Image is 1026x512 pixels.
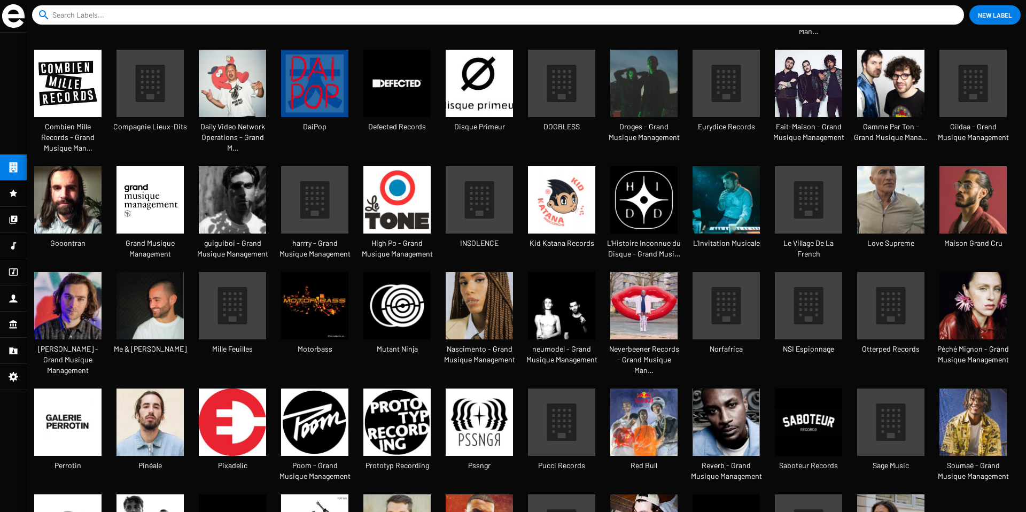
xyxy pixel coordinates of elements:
[191,272,274,367] a: Mille Feuilles
[274,50,356,145] a: DaiPop
[603,344,685,376] span: Neverbeener Records - Grand Musique Man…
[2,4,25,28] img: grand-sigle.svg
[438,50,520,145] a: Disque Primeur
[281,389,348,456] img: unnamed.jpg
[438,389,520,484] a: Pssngr
[767,50,850,156] a: Fait-Maison - Grand Musique Management
[116,389,184,456] img: 870x489_capture-63679.jpg
[109,238,191,259] span: Grand Musique Management
[109,344,191,354] span: Me & [PERSON_NAME]
[932,50,1014,156] a: Gildaa - Grand Musique Management
[520,272,603,378] a: neumodel - Grand Musique Management
[932,121,1014,143] span: Gildaa - Grand Musique Management
[34,166,102,234] img: TAURELLE.jpg
[191,166,274,272] a: guiguiboi - Grand Musique Management
[767,121,850,143] span: Fait-Maison - Grand Musique Management
[932,344,1014,365] span: Péché Mignon - Grand Musique Management
[27,389,109,484] a: Perrotin
[446,50,513,117] img: L-43574-1345722951-2832-jpeg.jpg
[939,166,1007,234] img: deen-burbigo-retour-decembre.jpeg
[34,50,102,117] img: telechargement.png
[274,389,356,494] a: Poom - Grand Musique Management
[27,238,109,249] span: Gooontran
[767,166,850,272] a: Le Village De La French
[693,166,760,234] img: Bon-Voyage-Organisation---merci-de-crediter-Lionel-Rigal11.jpg
[610,166,678,234] img: HIDD_nb_500.jpg
[767,389,850,484] a: Saboteur Records
[109,272,191,367] a: Me & [PERSON_NAME]
[191,389,274,484] a: Pixadelic
[438,238,520,249] span: INSOLENCE
[199,389,266,456] img: 2fd4ee47-1d61-42c3-a38e-915e4ed34c4b.jpg
[603,50,685,156] a: Droges - Grand Musique Management
[850,121,932,143] span: Gamme Par Ton - Grand Musique Mana…
[685,272,767,367] a: Norfafrica
[603,238,685,259] span: L'Histoire Inconnue du Disque - Grand Musi…
[520,238,603,249] span: Kid Katana Records
[199,166,266,234] img: Guillaume_Ferran_credit_Clemence_Losfeld.jpeg
[685,238,767,249] span: L'Invitation Musicale
[52,5,948,25] input: Search Labels...
[438,166,520,261] a: INSOLENCE
[520,50,603,145] a: DOGBLESS
[274,121,356,132] span: DaiPop
[363,272,431,339] img: unnamed.jpg
[520,389,603,484] a: Pucci Records
[603,460,685,471] span: Red Bull
[520,344,603,365] span: neumodel - Grand Musique Management
[932,460,1014,482] span: Soumaé - Grand Musique Management
[520,121,603,132] span: DOGBLESS
[685,460,767,482] span: Reverb - Grand Musique Management
[610,272,678,339] img: One-Trick-Pony.jpg
[939,389,1007,456] img: SOUMAE_4_PHOTO_DE_PRESSE-jpg_0.jpg
[438,272,520,378] a: Nascimento - Grand Musique Management
[356,389,438,484] a: Prototyp Recording
[356,344,438,354] span: Mutant Ninja
[850,460,932,471] span: Sage Music
[932,389,1014,494] a: Soumaé - Grand Musique Management
[850,272,932,367] a: Otterped Records
[274,238,356,259] span: harrry - Grand Musique Management
[37,9,50,21] mat-icon: search
[34,389,102,456] img: Galerie_Emmanuel_Perrotin.jpg
[520,166,603,261] a: Kid Katana Records
[356,272,438,367] a: Mutant Ninja
[528,166,595,234] img: 0028544411_10.jpeg
[356,460,438,471] span: Prototyp Recording
[767,344,850,354] span: NSI Espionnage
[685,344,767,354] span: Norfafrica
[27,344,109,376] span: [PERSON_NAME] - Grand Musique Management
[27,50,109,166] a: Combien Mille Records - Grand Musique Man…
[610,50,678,117] img: Droges7-Ines-Karma.jpg
[685,166,767,261] a: L'Invitation Musicale
[363,166,431,234] img: avatars-000195342118-aql7fg-t500x500.jpg
[850,50,932,156] a: Gamme Par Ton - Grand Musique Mana…
[850,166,932,261] a: Love Supreme
[603,166,685,272] a: L'Histoire Inconnue du Disque - Grand Musi…
[109,460,191,471] span: Pinéale
[116,166,184,234] img: telechargement-%281%29.png
[274,166,356,272] a: harrry - Grand Musique Management
[850,389,932,484] a: Sage Music
[969,5,1021,25] button: New Label
[274,272,356,367] a: Motorbass
[109,166,191,272] a: Grand Musique Management
[363,50,431,117] img: Defected-Records.jpg
[932,166,1014,261] a: Maison Grand Cru
[109,50,191,145] a: Compagnie Lieux-Dits
[603,272,685,389] a: Neverbeener Records - Grand Musique Man…
[939,272,1007,339] img: 000419860025-1-%28merci-de-crediter-Pierre-Ange-Carlotti%29.jpg
[932,272,1014,378] a: Péché Mignon - Grand Musique Management
[191,121,274,153] span: Daily Video Network Operations - Grand M…
[356,166,438,272] a: High Po - Grand Musique Management
[850,344,932,354] span: Otterped Records
[685,50,767,145] a: Eurydice Records
[191,344,274,354] span: Mille Feuilles
[27,460,109,471] span: Perrotin
[109,121,191,132] span: Compagnie Lieux-Dits
[438,460,520,471] span: Pssngr
[446,389,513,456] img: PSSNGR-logo.jpeg
[693,389,760,456] img: a-107192-1395849346-9878_0.jpg
[438,121,520,132] span: Disque Primeur
[767,272,850,367] a: NSI Espionnage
